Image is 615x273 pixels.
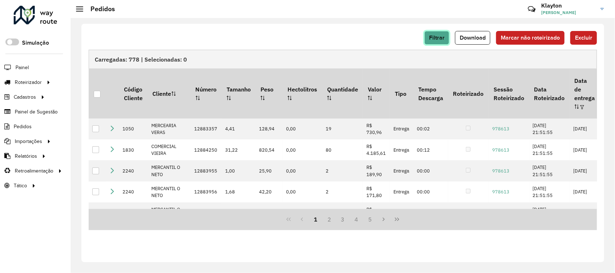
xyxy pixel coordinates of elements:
td: Entrega [390,118,413,139]
button: Last Page [390,212,404,226]
th: Sessão Roteirizado [489,68,529,118]
th: Hectolitros [283,68,322,118]
td: 00:02 [413,118,448,139]
td: 0,00 [283,182,322,202]
td: 1830 [119,139,147,160]
td: 3 [322,202,363,223]
span: Tático [14,182,27,189]
td: Entrega [390,182,413,202]
td: [DATE] 21:51:55 [529,202,570,223]
td: 63,30 [256,202,283,223]
td: 2 [322,160,363,181]
td: MERCANTIL O NETO [148,202,191,223]
td: R$ 189,90 [363,160,390,181]
span: Marcar não roteirizado [501,35,560,41]
td: 25,90 [256,160,283,181]
td: 0,00 [283,160,322,181]
th: Data de entrega [570,68,600,118]
span: Painel [15,64,29,71]
td: [DATE] [570,202,600,223]
th: Código Cliente [119,68,147,118]
td: 2240 [119,182,147,202]
td: [DATE] [570,118,600,139]
td: Entrega [390,139,413,160]
td: R$ 730,96 [363,118,390,139]
td: 820,54 [256,139,283,160]
td: [DATE] 21:51:55 [529,160,570,181]
th: Cliente [148,68,191,118]
td: 31,22 [222,139,255,160]
td: 128,94 [256,118,283,139]
td: MERCANTIL O NETO [148,182,191,202]
td: 12884250 [191,139,222,160]
a: 978613 [492,126,509,132]
button: Marcar não roteirizado [496,31,565,45]
span: Download [460,35,486,41]
span: Relatórios [15,152,37,160]
button: 2 [322,212,336,226]
td: 00:00 [413,202,448,223]
td: 2,52 [222,202,255,223]
td: R$ 242,70 [363,202,390,223]
button: Next Page [377,212,391,226]
h2: Pedidos [83,5,115,13]
td: [DATE] 21:51:55 [529,139,570,160]
td: 1050 [119,118,147,139]
th: Peso [256,68,283,118]
th: Tipo [390,68,413,118]
td: Entrega [390,202,413,223]
span: [PERSON_NAME] [541,9,595,16]
a: 978613 [492,168,509,174]
span: Retroalimentação [15,167,53,175]
td: [DATE] [570,139,600,160]
th: Data Roteirizado [529,68,570,118]
td: MERCANTIL O NETO [148,160,191,181]
button: 3 [336,212,350,226]
td: 2 [322,182,363,202]
td: 12883955 [191,160,222,181]
td: COMERCIAL VIEIRA [148,139,191,160]
td: 00:00 [413,160,448,181]
span: Roteirizador [15,79,42,86]
td: R$ 4.185,61 [363,139,390,160]
th: Quantidade [322,68,363,118]
th: Tamanho [222,68,255,118]
h3: Klayton [541,2,595,9]
button: Filtrar [424,31,449,45]
span: Pedidos [14,123,32,130]
span: Cadastros [14,93,36,101]
th: Tempo Descarga [413,68,448,118]
td: 0,00 [283,118,322,139]
a: 978613 [492,189,509,195]
div: Carregadas: 778 | Selecionadas: 0 [89,50,597,68]
td: 19 [322,118,363,139]
label: Simulação [22,39,49,47]
td: 4,41 [222,118,255,139]
span: Importações [15,138,42,145]
td: 12883957 [191,202,222,223]
td: 12883956 [191,182,222,202]
td: [DATE] [570,160,600,181]
td: 00:00 [413,182,448,202]
td: 1,00 [222,160,255,181]
td: Entrega [390,160,413,181]
td: [DATE] 21:51:55 [529,182,570,202]
td: 0,00 [283,139,322,160]
td: 00:12 [413,139,448,160]
td: 1,68 [222,182,255,202]
td: [DATE] 21:51:55 [529,118,570,139]
td: 0,00 [283,202,322,223]
span: Excluir [575,35,592,41]
td: 12883357 [191,118,222,139]
td: MERCEARIA VERAS [148,118,191,139]
th: Roteirizado [448,68,489,118]
td: 2240 [119,160,147,181]
span: Filtrar [429,35,445,41]
td: 42,20 [256,182,283,202]
button: 1 [309,212,322,226]
th: Número [191,68,222,118]
a: Contato Rápido [524,1,539,17]
td: 80 [322,139,363,160]
td: R$ 171,80 [363,182,390,202]
a: 978613 [492,147,509,153]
